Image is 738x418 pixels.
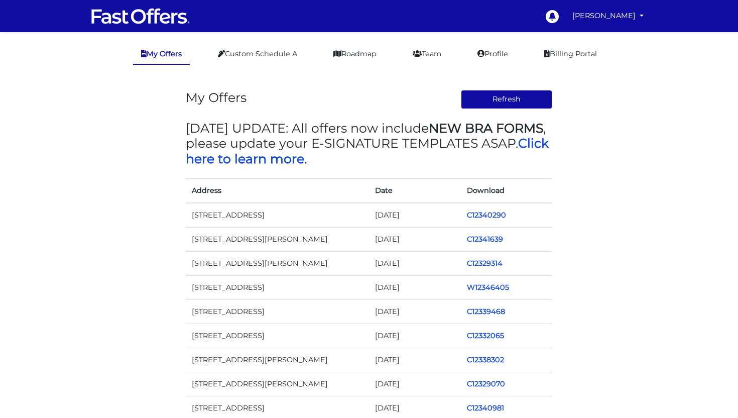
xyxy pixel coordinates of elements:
td: [DATE] [369,348,461,372]
td: [STREET_ADDRESS] [186,324,369,348]
a: My Offers [133,44,190,65]
td: [DATE] [369,299,461,324]
a: Team [405,44,449,64]
a: C12339468 [467,307,505,316]
td: [DATE] [369,275,461,299]
td: [STREET_ADDRESS] [186,203,369,228]
td: [STREET_ADDRESS][PERSON_NAME] [186,227,369,251]
td: [DATE] [369,251,461,275]
td: [STREET_ADDRESS] [186,275,369,299]
th: Address [186,178,369,203]
td: [DATE] [369,324,461,348]
td: [DATE] [369,372,461,396]
a: Profile [469,44,516,64]
a: Custom Schedule A [210,44,305,64]
a: C12329070 [467,379,505,388]
a: Click here to learn more. [186,136,549,166]
td: [STREET_ADDRESS][PERSON_NAME] [186,372,369,396]
td: [DATE] [369,203,461,228]
td: [STREET_ADDRESS] [186,299,369,324]
button: Refresh [461,90,553,109]
strong: NEW BRA FORMS [429,121,543,136]
a: Roadmap [325,44,385,64]
th: Download [461,178,553,203]
a: [PERSON_NAME] [568,6,648,26]
a: C12332065 [467,331,504,340]
a: C12338302 [467,355,504,364]
td: [STREET_ADDRESS][PERSON_NAME] [186,348,369,372]
td: [DATE] [369,227,461,251]
th: Date [369,178,461,203]
a: C12340290 [467,211,506,220]
td: [STREET_ADDRESS][PERSON_NAME] [186,251,369,275]
a: W12346405 [467,283,509,292]
h3: My Offers [186,90,247,105]
a: C12341639 [467,235,503,244]
a: Billing Portal [536,44,605,64]
a: C12329314 [467,259,503,268]
a: C12340981 [467,403,504,412]
h3: [DATE] UPDATE: All offers now include , please update your E-SIGNATURE TEMPLATES ASAP. [186,121,552,166]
